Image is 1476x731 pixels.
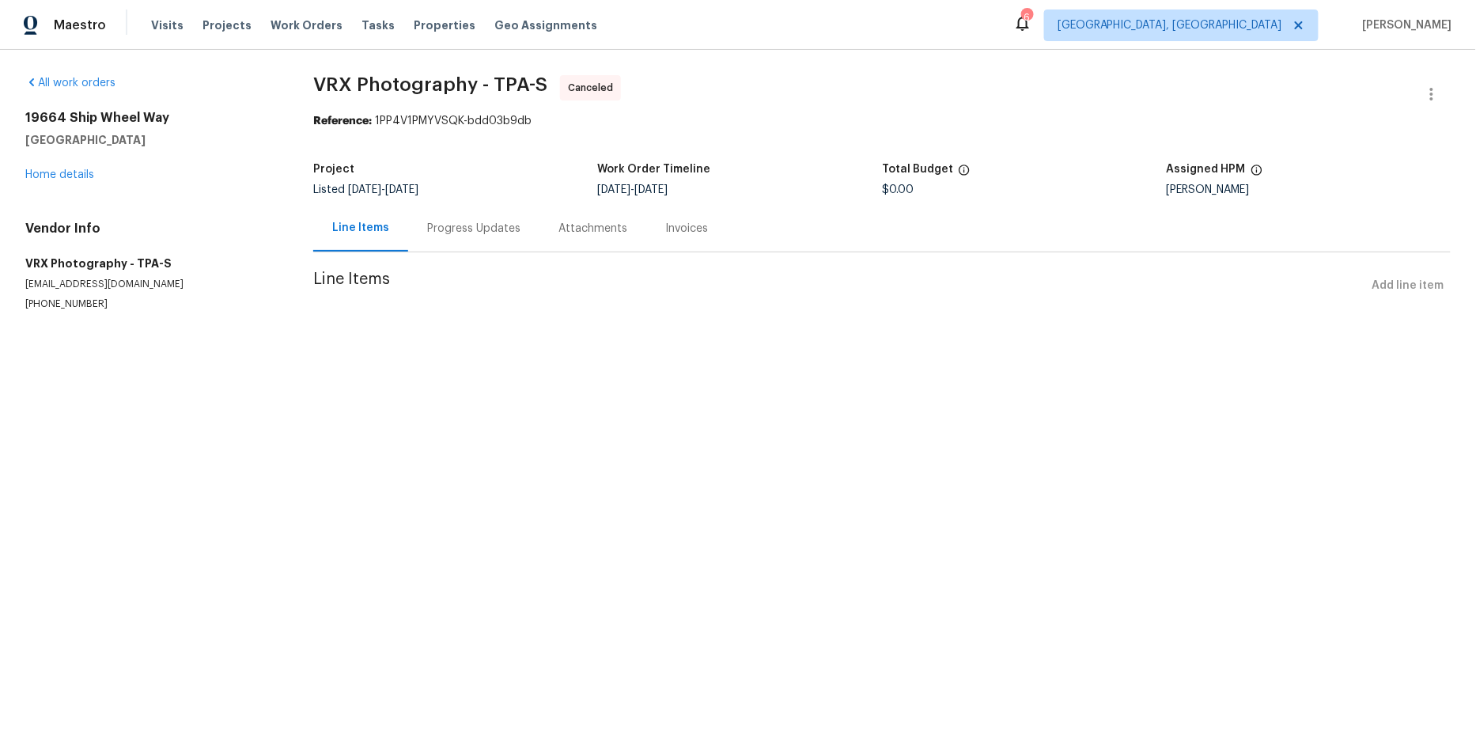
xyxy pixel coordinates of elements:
span: [DATE] [385,184,418,195]
h5: Total Budget [882,164,953,175]
span: Geo Assignments [494,17,597,33]
span: Line Items [313,271,1366,301]
span: Properties [414,17,475,33]
span: - [348,184,418,195]
span: [DATE] [348,184,381,195]
div: 6 [1021,9,1032,25]
h5: Work Order Timeline [598,164,711,175]
span: [DATE] [635,184,668,195]
span: [GEOGRAPHIC_DATA], [GEOGRAPHIC_DATA] [1058,17,1282,33]
div: Progress Updates [427,221,520,237]
span: The total cost of line items that have been proposed by Opendoor. This sum includes line items th... [958,164,971,184]
h5: Project [313,164,354,175]
span: Projects [202,17,252,33]
span: $0.00 [882,184,914,195]
div: [PERSON_NAME] [1167,184,1451,195]
h5: VRX Photography - TPA-S [25,256,275,271]
span: VRX Photography - TPA-S [313,75,547,94]
h2: 19664 Ship Wheel Way [25,110,275,126]
b: Reference: [313,116,372,127]
span: - [598,184,668,195]
span: Tasks [361,20,395,31]
span: Visits [151,17,184,33]
span: The hpm assigned to this work order. [1251,164,1263,184]
span: [DATE] [598,184,631,195]
p: [PHONE_NUMBER] [25,297,275,311]
p: [EMAIL_ADDRESS][DOMAIN_NAME] [25,278,275,291]
span: Listed [313,184,418,195]
span: [PERSON_NAME] [1357,17,1452,33]
h5: Assigned HPM [1167,164,1246,175]
div: Invoices [665,221,708,237]
a: All work orders [25,78,115,89]
span: Canceled [568,80,619,96]
h5: [GEOGRAPHIC_DATA] [25,132,275,148]
span: Work Orders [271,17,343,33]
h4: Vendor Info [25,221,275,237]
div: Attachments [558,221,627,237]
div: 1PP4V1PMYVSQK-bdd03b9db [313,113,1451,129]
div: Line Items [332,220,389,236]
a: Home details [25,169,94,180]
span: Maestro [54,17,106,33]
